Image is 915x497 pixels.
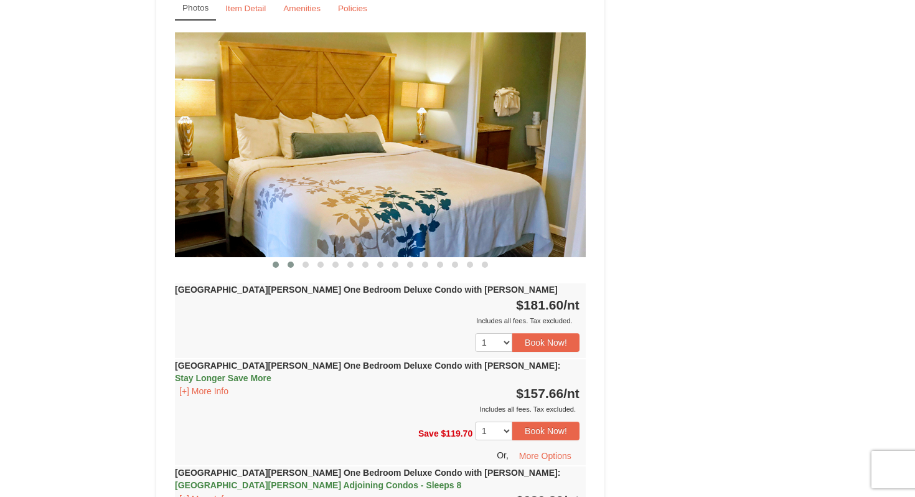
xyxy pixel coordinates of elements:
[512,333,579,352] button: Book Now!
[225,4,266,13] small: Item Detail
[175,361,560,383] strong: [GEOGRAPHIC_DATA][PERSON_NAME] One Bedroom Deluxe Condo with [PERSON_NAME]
[441,428,473,438] span: $119.70
[512,422,579,440] button: Book Now!
[511,447,579,465] button: More Options
[516,298,579,312] strong: $181.60
[558,468,561,478] span: :
[516,386,563,400] span: $157.66
[175,373,271,383] span: Stay Longer Save More
[175,32,586,257] img: 18876286-122-159e5707.jpg
[563,386,579,400] span: /nt
[558,361,561,371] span: :
[338,4,367,13] small: Policies
[175,384,233,398] button: [+] More Info
[175,468,560,490] strong: [GEOGRAPHIC_DATA][PERSON_NAME] One Bedroom Deluxe Condo with [PERSON_NAME]
[175,480,461,490] span: [GEOGRAPHIC_DATA][PERSON_NAME] Adjoining Condos - Sleeps 8
[563,298,579,312] span: /nt
[283,4,321,13] small: Amenities
[497,450,509,460] span: Or,
[418,428,439,438] span: Save
[175,403,579,415] div: Includes all fees. Tax excluded.
[182,3,209,12] small: Photos
[175,285,558,295] strong: [GEOGRAPHIC_DATA][PERSON_NAME] One Bedroom Deluxe Condo with [PERSON_NAME]
[175,315,579,327] div: Includes all fees. Tax excluded.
